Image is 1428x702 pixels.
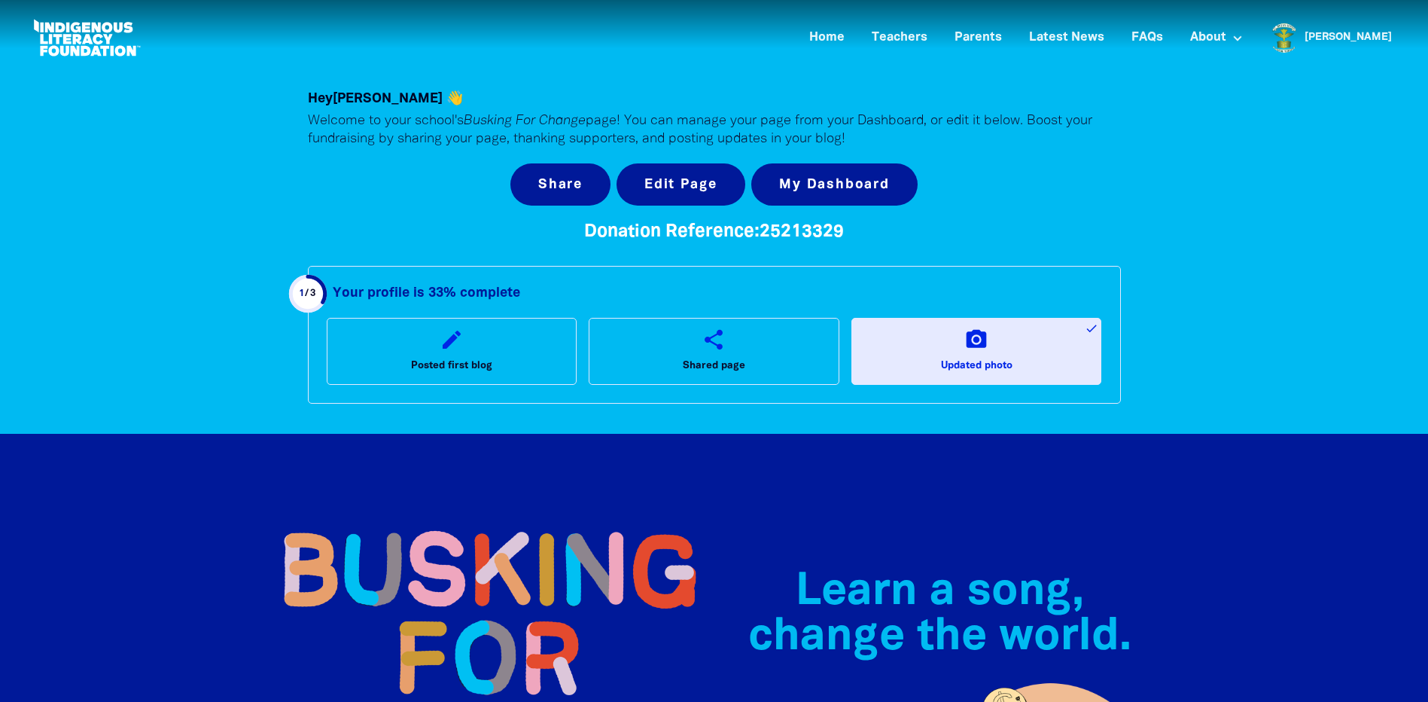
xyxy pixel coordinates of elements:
i: camera_alt [964,328,988,352]
i: edit [440,328,464,352]
a: Latest News [1020,26,1113,50]
a: shareShared page [589,318,839,384]
span: Learn a song, change the world. [748,572,1131,658]
i: done [1085,322,1098,335]
a: Teachers [863,26,936,50]
a: Parents [945,26,1011,50]
span: Hey [PERSON_NAME] 👋 [308,93,463,105]
a: Home [800,26,854,50]
a: FAQs [1122,26,1172,50]
span: Donation Reference: 25213329 [584,224,844,240]
a: editPosted first blog [327,318,577,384]
button: Share [510,163,610,206]
a: My Dashboard [751,163,918,206]
a: camera_altUpdated photodone [851,318,1102,384]
div: / 3 [299,285,316,303]
button: Edit Page [617,163,745,206]
span: Shared page [683,357,745,375]
i: share [702,328,726,352]
p: Welcome to your school's page! You can manage your page from your Dashboard, or edit it below. Bo... [308,112,1121,148]
span: 1 [299,289,305,298]
span: Updated photo [941,357,1012,375]
a: About [1181,26,1252,50]
em: Busking For Change [464,114,586,127]
strong: Your profile is 33% complete [333,287,520,299]
span: Posted first blog [411,357,492,375]
a: [PERSON_NAME] [1305,32,1392,43]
